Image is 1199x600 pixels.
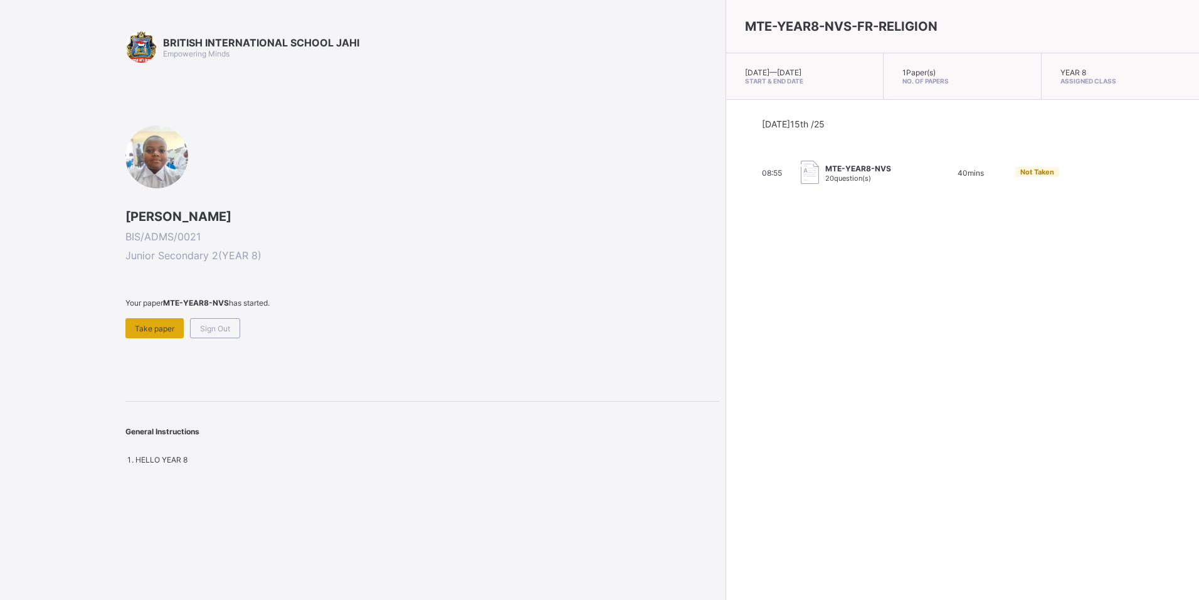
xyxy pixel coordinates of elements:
[125,249,719,262] span: Junior Secondary 2 ( YEAR 8 )
[163,298,229,308] b: MTE-YEAR8-NVS
[1020,168,1054,176] span: Not Taken
[163,36,359,49] span: BRITISH INTERNATIONAL SCHOOL JAHI
[125,230,719,243] span: BIS/ADMS/0021
[125,427,199,436] span: General Instructions
[958,168,984,178] span: 40 mins
[745,19,938,34] span: MTE-YEAR8-NVS-FR-RELIGION
[135,455,188,464] span: HELLO YEAR 8
[902,77,1022,85] span: No. of Papers
[745,77,864,85] span: Start & End Date
[825,174,871,183] span: 20 question(s)
[762,168,782,178] span: 08:55
[1060,77,1180,85] span: Assigned Class
[745,68,801,77] span: [DATE] — [DATE]
[135,324,174,333] span: Take paper
[125,298,719,308] span: Your paper has started.
[1060,68,1086,77] span: YEAR 8
[762,119,825,129] span: [DATE] 15th /25
[801,161,819,184] img: take_paper.cd97e1aca70de81545fe8e300f84619e.svg
[163,49,230,58] span: Empowering Minds
[200,324,230,333] span: Sign Out
[825,164,891,173] span: MTE-YEAR8-NVS
[125,209,719,224] span: [PERSON_NAME]
[902,68,936,77] span: 1 Paper(s)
